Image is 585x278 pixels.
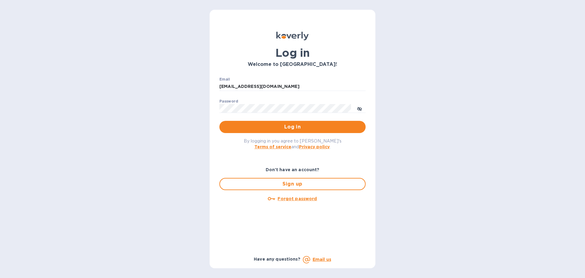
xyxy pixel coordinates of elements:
[219,178,366,190] button: Sign up
[224,123,361,131] span: Log in
[299,144,330,149] a: Privacy policy
[254,257,300,262] b: Have any questions?
[313,257,331,262] a: Email us
[219,82,366,91] input: Enter email address
[276,32,309,40] img: Koverly
[219,99,238,103] label: Password
[219,62,366,67] h3: Welcome to [GEOGRAPHIC_DATA]!
[219,121,366,133] button: Log in
[254,144,291,149] a: Terms of service
[219,46,366,59] h1: Log in
[353,102,366,114] button: toggle password visibility
[225,180,360,188] span: Sign up
[244,139,342,149] span: By logging in you agree to [PERSON_NAME]'s and .
[278,196,317,201] u: Forgot password
[219,78,230,81] label: Email
[266,167,320,172] b: Don't have an account?
[448,33,585,278] iframe: Chat Widget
